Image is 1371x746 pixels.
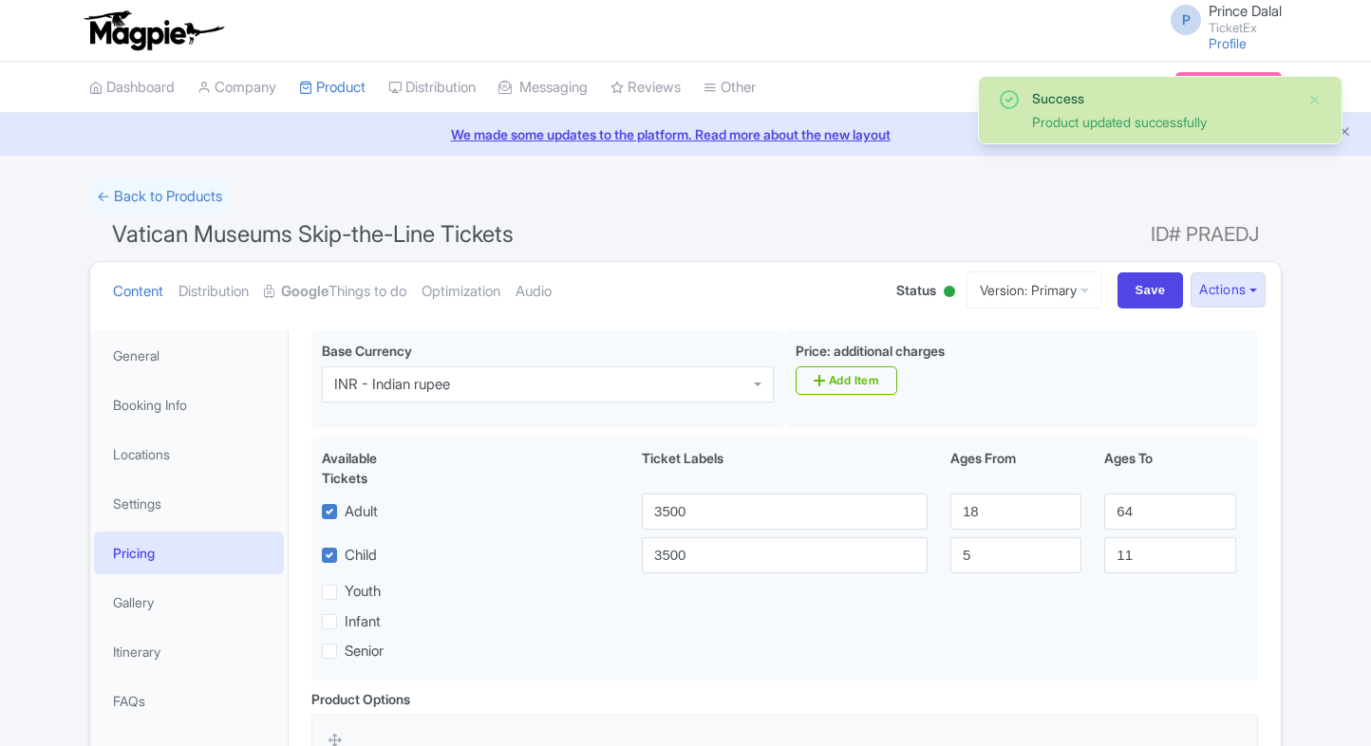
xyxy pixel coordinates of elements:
[1175,72,1282,101] a: Subscription
[642,494,928,530] input: Adult
[178,262,249,322] a: Distribution
[1117,272,1184,308] input: Save
[94,433,284,476] a: Locations
[89,62,175,114] a: Dashboard
[345,545,377,567] label: Child
[345,641,384,662] label: Senior
[896,280,936,300] span: Status
[345,611,381,633] label: Infant
[1209,35,1247,51] a: Profile
[311,689,410,709] div: Product Options
[94,482,284,525] a: Settings
[1191,272,1266,308] button: Actions
[1209,22,1282,34] small: TicketEx
[630,448,939,488] div: Ticket Labels
[94,630,284,673] a: Itinerary
[1307,88,1323,111] button: Close
[94,334,284,377] a: General
[94,383,284,426] a: Booking Info
[1032,88,1292,108] div: Success
[322,343,412,359] span: Base Currency
[1032,112,1292,132] div: Product updated successfully
[299,62,366,114] a: Product
[1338,122,1352,144] button: Close announcement
[264,262,406,322] a: GoogleThings to do
[322,448,424,488] div: Available Tickets
[345,581,381,603] label: Youth
[796,341,945,361] label: Price: additional charges
[1159,4,1282,34] a: P Prince Dalal TicketEx
[498,62,588,114] a: Messaging
[388,62,476,114] a: Distribution
[1171,5,1201,35] span: P
[1093,448,1247,488] div: Ages To
[334,376,450,393] div: INR - Indian rupee
[197,62,276,114] a: Company
[112,220,514,248] span: Vatican Museums Skip-the-Line Tickets
[1209,2,1282,20] span: Prince Dalal
[796,366,897,395] a: Add Item
[94,532,284,574] a: Pricing
[1151,215,1259,253] span: ID# PRAEDJ
[80,9,227,51] img: logo-ab69f6fb50320c5b225c76a69d11143b.png
[89,178,230,215] a: ← Back to Products
[939,448,1093,488] div: Ages From
[516,262,552,322] a: Audio
[281,281,329,303] strong: Google
[610,62,681,114] a: Reviews
[642,537,928,573] input: Child
[94,581,284,624] a: Gallery
[113,262,163,322] a: Content
[967,271,1102,308] a: Version: Primary
[345,501,378,523] label: Adult
[94,680,284,722] a: FAQs
[940,278,959,308] div: Active
[11,124,1360,144] a: We made some updates to the platform. Read more about the new layout
[422,262,500,322] a: Optimization
[704,62,756,114] a: Other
